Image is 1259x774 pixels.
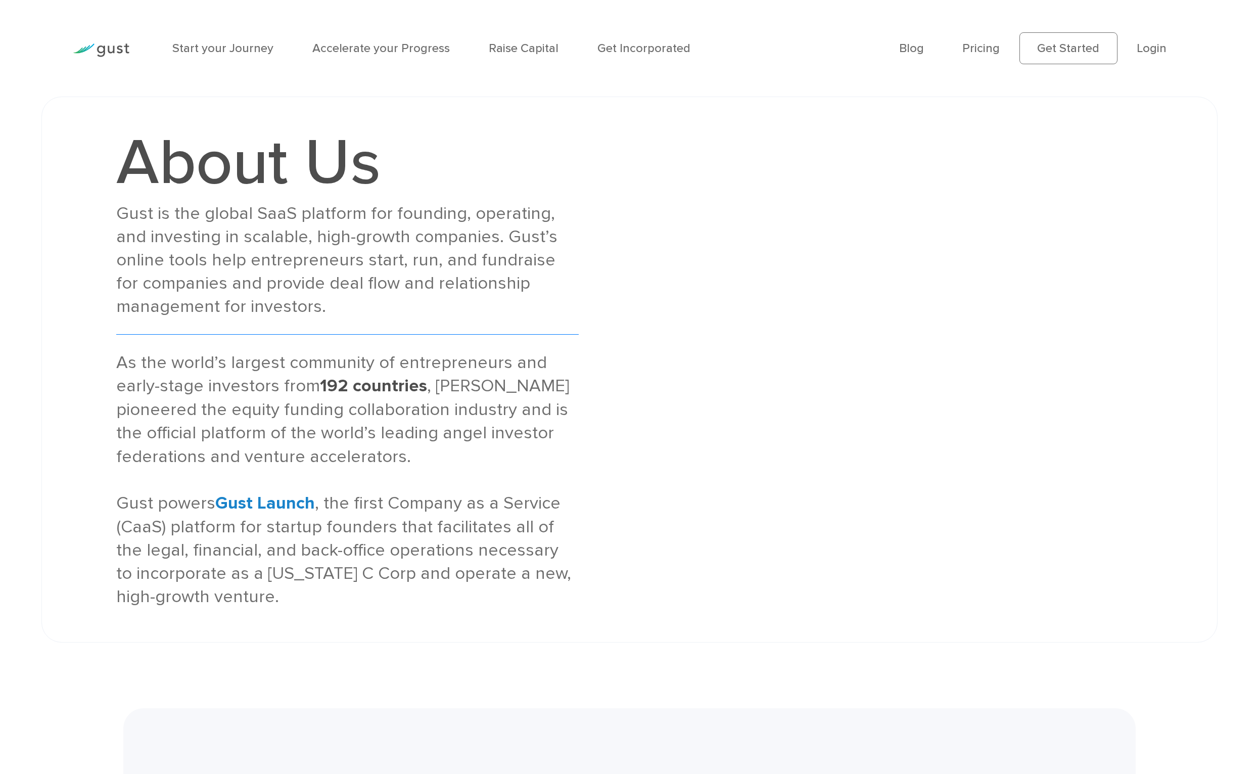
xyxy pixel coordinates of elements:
[312,41,450,56] a: Accelerate your Progress
[962,41,1000,56] a: Pricing
[489,41,558,56] a: Raise Capital
[116,130,578,195] h1: About Us
[899,41,924,56] a: Blog
[1137,41,1167,56] a: Login
[116,202,578,318] div: Gust is the global SaaS platform for founding, operating, and investing in scalable, high-growth ...
[172,41,273,56] a: Start your Journey
[116,351,578,609] div: As the world’s largest community of entrepreneurs and early-stage investors from , [PERSON_NAME] ...
[320,376,427,396] strong: 192 countries
[597,41,690,56] a: Get Incorporated
[215,493,315,513] a: Gust Launch
[1019,32,1117,64] a: Get Started
[73,43,129,57] img: Gust Logo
